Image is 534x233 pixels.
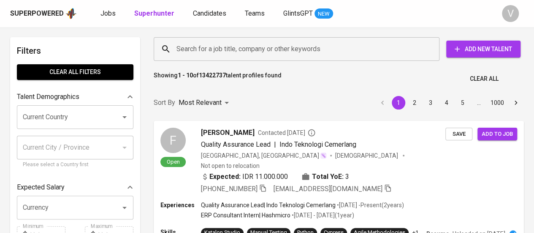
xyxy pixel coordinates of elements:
[179,98,222,108] p: Most Relevant
[163,158,183,165] span: Open
[17,182,65,192] p: Expected Salary
[446,41,520,58] button: Add New Talent
[201,151,327,160] div: [GEOGRAPHIC_DATA], [GEOGRAPHIC_DATA]
[290,211,354,219] p: • [DATE] - [DATE] ( 1 year )
[274,185,382,193] span: [EMAIL_ADDRESS][DOMAIN_NAME]
[274,140,276,150] span: |
[160,128,186,153] div: F
[450,129,468,139] span: Save
[456,96,469,110] button: Go to page 5
[17,44,133,58] h6: Filters
[17,64,133,80] button: Clear All filters
[477,128,517,141] button: Add to job
[23,161,127,169] p: Please select a Country first
[502,5,519,22] div: V
[201,201,336,209] p: Quality Assurance Lead | Indo Teknologi Cemerlang
[179,95,232,111] div: Most Relevant
[17,179,133,196] div: Expected Salary
[201,211,290,219] p: ERP Consultant Intern | Hashmicro
[440,96,453,110] button: Go to page 4
[119,202,130,214] button: Open
[509,96,523,110] button: Go to next page
[201,128,255,138] span: [PERSON_NAME]
[154,71,282,87] p: Showing of talent profiles found
[160,201,201,209] p: Experiences
[17,88,133,105] div: Talent Demographics
[320,152,327,159] img: magic_wand.svg
[445,128,472,141] button: Save
[193,8,228,19] a: Candidates
[199,72,226,79] b: 13422737
[10,9,64,19] div: Superpowered
[245,8,266,19] a: Teams
[24,67,127,77] span: Clear All filters
[154,98,175,108] p: Sort By
[134,8,176,19] a: Superhunter
[119,111,130,123] button: Open
[283,8,333,19] a: GlintsGPT NEW
[345,172,349,182] span: 3
[307,129,316,137] svg: By Batam recruiter
[279,140,356,148] span: Indo Teknologi Cemerlang
[245,9,265,17] span: Teams
[209,172,241,182] b: Expected:
[374,96,524,110] nav: pagination navigation
[482,129,513,139] span: Add to job
[336,201,404,209] p: • [DATE] - Present ( 2 years )
[312,172,344,182] b: Total YoE:
[100,8,117,19] a: Jobs
[453,44,514,55] span: Add New Talent
[134,9,174,17] b: Superhunter
[408,96,421,110] button: Go to page 2
[201,140,271,148] span: Quality Assurance Lead
[466,71,502,87] button: Clear All
[17,92,79,102] p: Talent Demographics
[201,172,288,182] div: IDR 11.000.000
[314,10,333,18] span: NEW
[335,151,399,160] span: [DEMOGRAPHIC_DATA]
[201,185,258,193] span: [PHONE_NUMBER]
[470,74,499,84] span: Clear All
[65,7,77,20] img: app logo
[10,7,77,20] a: Superpoweredapp logo
[201,162,260,170] p: Not open to relocation
[488,96,507,110] button: Go to page 1000
[100,9,116,17] span: Jobs
[193,9,226,17] span: Candidates
[283,9,313,17] span: GlintsGPT
[424,96,437,110] button: Go to page 3
[392,96,405,110] button: page 1
[472,99,485,107] div: …
[258,129,316,137] span: Contacted [DATE]
[178,72,193,79] b: 1 - 10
